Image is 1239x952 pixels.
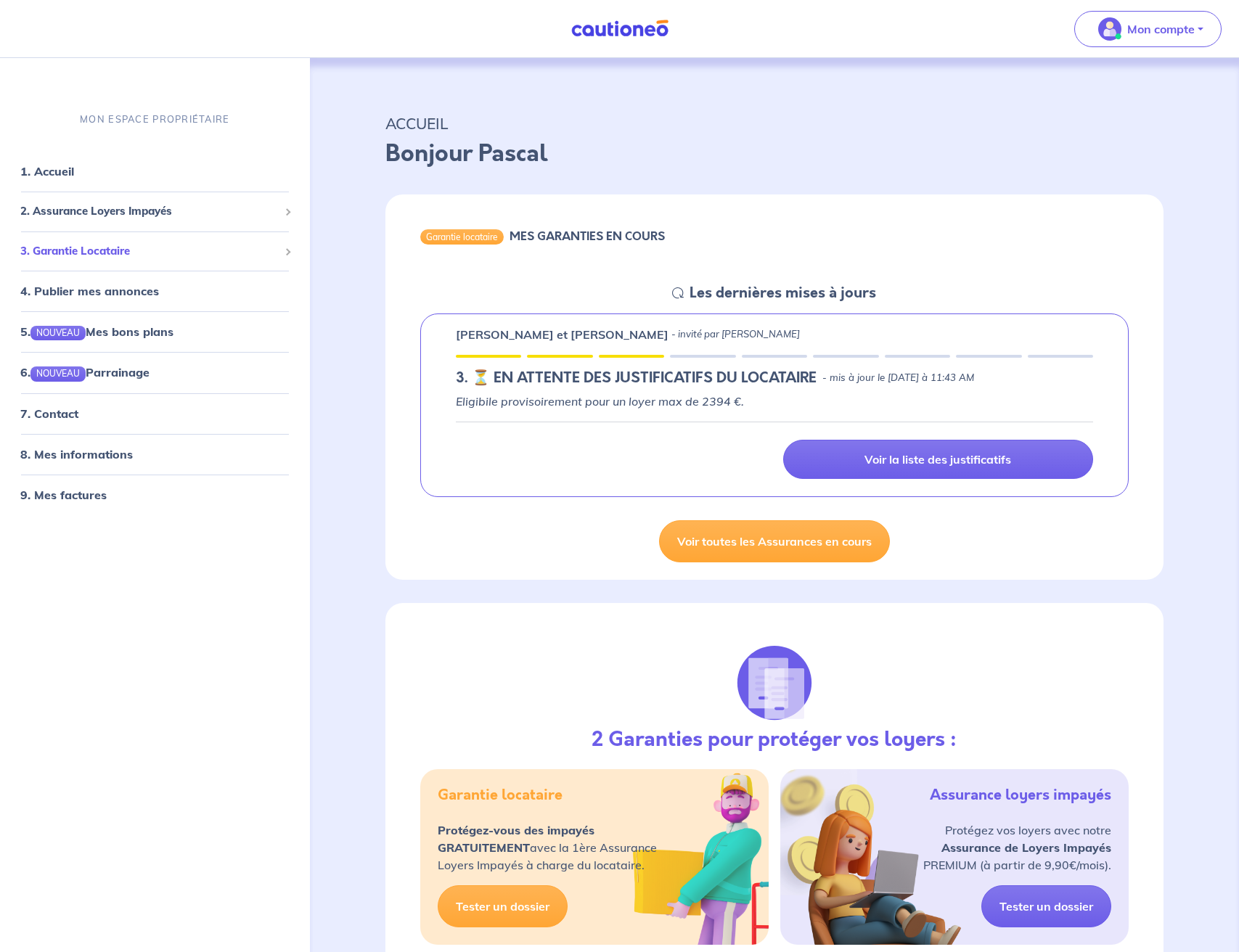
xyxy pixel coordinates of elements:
img: Cautioneo [565,20,674,38]
div: state: RENTER-DOCUMENTS-IN-PROGRESS, Context: IN-LANDLORD,IN-LANDLORD-NO-CERTIFICATE [456,369,1093,387]
h3: 2 Garanties pour protéger vos loyers : [592,728,957,752]
p: Mon compte [1127,20,1195,38]
strong: Protégez-vous des impayés GRATUITEMENT [438,823,594,855]
h5: Les dernières mises à jours [690,284,876,302]
a: 1. Accueil [20,164,74,178]
div: 3. Garantie Locataire [6,237,304,266]
a: 8. Mes informations [20,447,133,461]
strong: Assurance de Loyers Impayés [941,840,1111,855]
p: - invité par [PERSON_NAME] [671,327,800,342]
button: illu_account_valid_menu.svgMon compte [1074,11,1222,47]
p: MON ESPACE PROPRIÉTAIRE [80,112,229,126]
img: illu_account_valid_menu.svg [1098,17,1121,41]
a: Tester un dossier [438,885,568,927]
a: 7. Contact [20,406,78,421]
div: 9. Mes factures [6,480,304,509]
a: Voir la liste des justificatifs [783,440,1093,479]
div: 4. Publier mes annonces [6,276,304,305]
p: ACCUEIL [385,110,1164,136]
p: avec la 1ère Assurance Loyers Impayés à charge du locataire. [438,821,657,874]
span: 2. Assurance Loyers Impayés [20,203,279,220]
div: 1. Accueil [6,157,304,186]
h5: Assurance loyers impayés [930,787,1111,804]
p: Bonjour Pascal [385,136,1164,171]
div: 5.NOUVEAUMes bons plans [6,317,304,346]
a: 5.NOUVEAUMes bons plans [20,324,173,339]
p: Voir la liste des justificatifs [864,452,1011,467]
div: 2. Assurance Loyers Impayés [6,197,304,226]
a: 9. Mes factures [20,488,107,502]
h5: Garantie locataire [438,787,563,804]
a: 6.NOUVEAUParrainage [20,366,150,380]
p: [PERSON_NAME] et [PERSON_NAME] [456,326,668,343]
div: 6.NOUVEAUParrainage [6,358,304,387]
div: 8. Mes informations [6,440,304,469]
span: 3. Garantie Locataire [20,243,279,260]
a: Voir toutes les Assurances en cours [659,520,890,562]
img: justif-loupe [735,644,814,722]
em: Eligibile provisoirement pour un loyer max de 2394 €. [456,394,744,409]
div: Garantie locataire [420,229,504,244]
p: Protégez vos loyers avec notre PREMIUM (à partir de 9,90€/mois). [923,821,1111,874]
a: Tester un dossier [981,885,1111,927]
a: 4. Publier mes annonces [20,284,159,298]
h5: 3. ⏳️️ EN ATTENTE DES JUSTIFICATIFS DU LOCATAIRE [456,369,817,387]
h6: MES GARANTIES EN COURS [510,229,665,243]
p: - mis à jour le [DATE] à 11:43 AM [822,371,974,385]
div: 7. Contact [6,399,304,428]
